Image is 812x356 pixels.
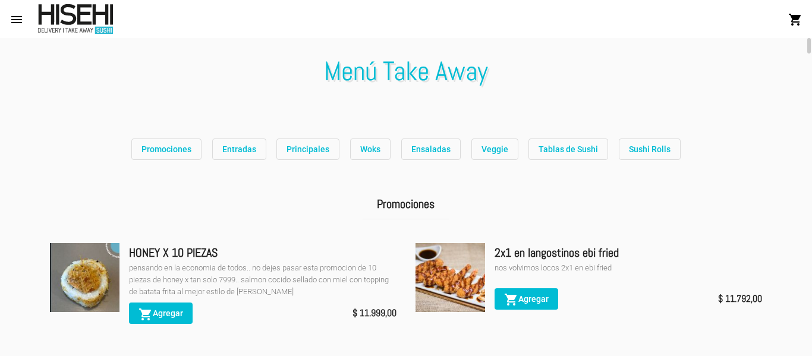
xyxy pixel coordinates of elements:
[141,144,191,154] span: Promociones
[276,138,339,160] button: Principales
[788,12,802,27] mat-icon: shopping_cart
[129,262,396,298] div: pensando en la economia de todos.. no dejes pasar esta promocion de 10 piezas de honey x tan solo...
[471,138,518,160] button: Veggie
[287,144,329,154] span: Principales
[495,262,762,274] div: nos volvimos locos 2x1 en ebi fried
[10,12,24,27] mat-icon: menu
[222,144,256,154] span: Entradas
[504,294,549,304] span: Agregar
[718,291,762,307] span: $ 11.792,00
[629,144,671,154] span: Sushi Rolls
[129,243,396,262] div: HONEY X 10 PIEZAS
[139,308,183,318] span: Agregar
[131,138,202,160] button: Promociones
[350,138,391,160] button: Woks
[495,243,762,262] div: 2x1 en langostinos ebi fried
[212,138,266,160] button: Entradas
[411,144,451,154] span: Ensaladas
[416,243,485,313] img: 36ae70a8-0357-4ab6-9c16-037de2f87b50.jpg
[539,144,598,154] span: Tablas de Sushi
[528,138,608,160] button: Tablas de Sushi
[401,138,461,160] button: Ensaladas
[363,189,449,219] h2: Promociones
[504,292,518,307] mat-icon: shopping_cart
[360,144,380,154] span: Woks
[495,288,558,310] button: Agregar
[129,303,193,324] button: Agregar
[50,243,119,313] img: 2a2e4fc8-76c4-49c3-8e48-03e4afb00aef.jpeg
[481,144,508,154] span: Veggie
[619,138,681,160] button: Sushi Rolls
[139,307,153,322] mat-icon: shopping_cart
[353,305,396,322] span: $ 11.999,00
